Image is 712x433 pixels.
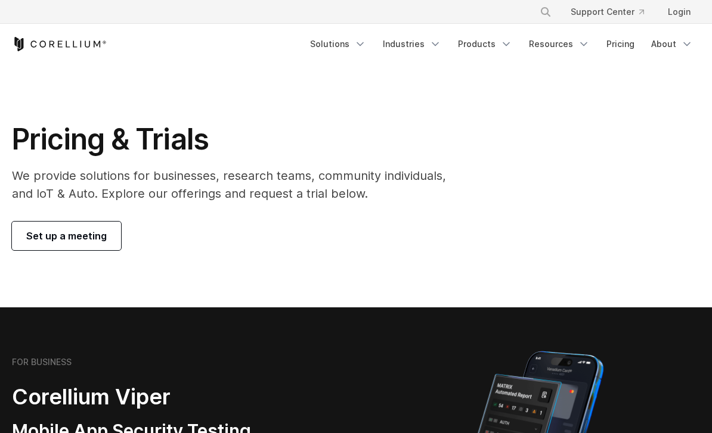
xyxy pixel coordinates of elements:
[12,122,463,157] h1: Pricing & Trials
[12,222,121,250] a: Set up a meeting
[303,33,373,55] a: Solutions
[303,33,700,55] div: Navigation Menu
[376,33,448,55] a: Industries
[644,33,700,55] a: About
[522,33,597,55] a: Resources
[451,33,519,55] a: Products
[561,1,654,23] a: Support Center
[12,384,299,410] h2: Corellium Viper
[12,357,72,367] h6: FOR BUSINESS
[658,1,700,23] a: Login
[12,37,107,51] a: Corellium Home
[12,167,463,203] p: We provide solutions for businesses, research teams, community individuals, and IoT & Auto. Explo...
[599,33,642,55] a: Pricing
[525,1,700,23] div: Navigation Menu
[535,1,556,23] button: Search
[26,229,107,243] span: Set up a meeting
